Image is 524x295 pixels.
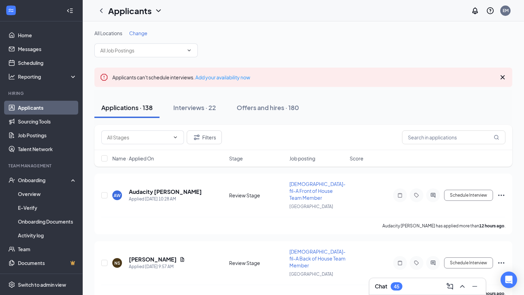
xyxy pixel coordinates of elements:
span: [DEMOGRAPHIC_DATA]-fil-A Front of House Team Member [289,181,346,201]
svg: UserCheck [8,177,15,184]
h3: Chat [375,283,387,290]
button: Schedule Interview [444,190,493,201]
span: Score [350,155,363,162]
span: Change [129,30,147,36]
svg: ChevronDown [154,7,163,15]
svg: Analysis [8,73,15,80]
div: Open Intercom Messenger [501,272,517,288]
svg: Collapse [66,7,73,14]
svg: QuestionInfo [486,7,494,15]
a: E-Verify [18,201,77,215]
svg: MagnifyingGlass [494,135,499,140]
a: Activity log [18,228,77,242]
div: Reporting [18,73,77,80]
div: Review Stage [229,192,285,199]
svg: Ellipses [497,259,505,267]
svg: Note [396,193,404,198]
svg: ComposeMessage [446,282,454,291]
svg: Cross [499,73,507,81]
svg: ChevronUp [458,282,466,291]
svg: WorkstreamLogo [8,7,14,14]
a: DocumentsCrown [18,256,77,270]
div: Hiring [8,90,75,96]
svg: Tag [412,260,421,266]
a: Onboarding Documents [18,215,77,228]
span: [GEOGRAPHIC_DATA] [289,272,333,277]
h5: Audacity [PERSON_NAME] [129,188,202,196]
div: Interviews · 22 [173,103,216,112]
span: All Locations [94,30,122,36]
div: AW [114,193,121,198]
h5: [PERSON_NAME] [129,256,177,263]
span: Stage [229,155,243,162]
input: Search in applications [402,130,505,144]
a: Team [18,242,77,256]
svg: ActiveChat [429,260,437,266]
span: Applicants can't schedule interviews. [112,74,250,80]
span: Name · Applied On [112,155,154,162]
div: EM [503,8,508,13]
div: Offers and hires · 180 [237,103,299,112]
svg: Notifications [471,7,479,15]
span: Job posting [289,155,315,162]
svg: Note [396,260,404,266]
a: Talent Network [18,142,77,156]
svg: ChevronLeft [97,7,105,15]
span: [GEOGRAPHIC_DATA] [289,204,333,209]
span: [DEMOGRAPHIC_DATA]-fil-A Back of House Team Member [289,248,346,268]
div: Applied [DATE] 10:28 AM [129,196,202,203]
svg: Error [100,73,108,81]
a: Job Postings [18,128,77,142]
svg: ChevronDown [186,48,192,53]
svg: Settings [8,281,15,288]
svg: Document [179,257,185,262]
p: Audacity [PERSON_NAME] has applied more than . [382,223,505,229]
button: ChevronUp [457,281,468,292]
h1: Applicants [108,5,152,17]
div: Onboarding [18,177,71,184]
svg: ActiveChat [429,193,437,198]
svg: Minimize [471,282,479,291]
button: Schedule Interview [444,257,493,268]
div: 45 [394,284,399,289]
svg: Filter [193,133,201,141]
svg: Tag [412,193,421,198]
a: SurveysCrown [18,270,77,284]
div: NS [114,260,120,266]
a: Messages [18,42,77,56]
button: Minimize [469,281,480,292]
a: Add your availability now [195,74,250,80]
div: Team Management [8,163,75,169]
a: Scheduling [18,56,77,70]
button: Filter Filters [187,130,222,144]
div: Review Stage [229,259,285,266]
button: ComposeMessage [444,281,455,292]
a: Overview [18,187,77,201]
b: 12 hours ago [479,223,504,228]
div: Applications · 138 [101,103,153,112]
div: Applied [DATE] 9:57 AM [129,263,185,270]
input: All Job Postings [100,47,184,54]
input: All Stages [107,134,170,141]
svg: ChevronDown [173,135,178,140]
a: Home [18,28,77,42]
a: Sourcing Tools [18,115,77,128]
div: Switch to admin view [18,281,66,288]
svg: Ellipses [497,191,505,199]
a: Applicants [18,101,77,115]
